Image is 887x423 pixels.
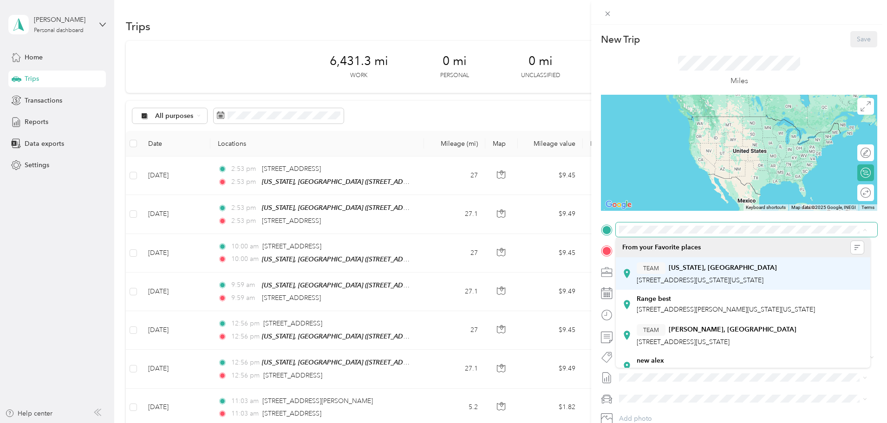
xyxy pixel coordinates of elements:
[622,243,701,252] span: From your Favorite places
[637,338,730,346] span: [STREET_ADDRESS][US_STATE]
[669,325,796,334] strong: [PERSON_NAME], [GEOGRAPHIC_DATA]
[603,199,634,211] img: Google
[637,276,763,284] span: [STREET_ADDRESS][US_STATE][US_STATE]
[637,357,664,365] strong: new alex
[746,204,786,211] button: Keyboard shortcuts
[637,306,815,313] span: [STREET_ADDRESS][PERSON_NAME][US_STATE][US_STATE]
[791,205,856,210] span: Map data ©2025 Google, INEGI
[603,199,634,211] a: Open this area in Google Maps (opens a new window)
[835,371,887,423] iframe: Everlance-gr Chat Button Frame
[601,33,640,46] p: New Trip
[637,324,665,336] button: TEAM
[730,75,748,87] p: Miles
[637,262,665,274] button: TEAM
[643,264,659,272] span: TEAM
[637,367,713,375] span: 8337–[STREET_ADDRESS]
[669,264,777,272] strong: [US_STATE], [GEOGRAPHIC_DATA]
[643,325,659,334] span: TEAM
[637,295,671,303] strong: Range best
